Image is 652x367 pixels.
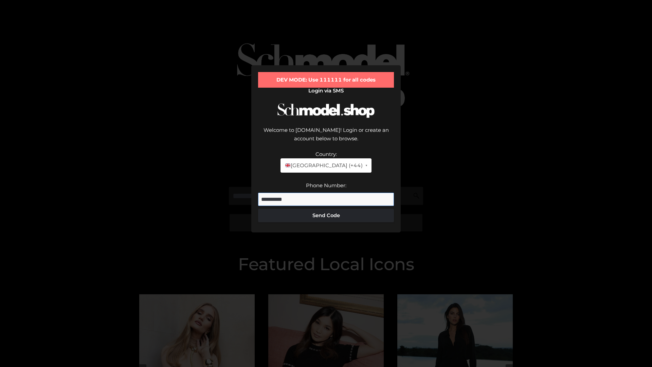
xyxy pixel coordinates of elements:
[306,182,346,189] label: Phone Number:
[258,209,394,222] button: Send Code
[285,161,362,170] span: [GEOGRAPHIC_DATA] (+44)
[315,151,337,157] label: Country:
[258,126,394,150] div: Welcome to [DOMAIN_NAME]! Login or create an account below to browse.
[258,72,394,88] div: DEV MODE: Use 111111 for all codes
[285,163,290,168] img: 🇬🇧
[258,88,394,94] h2: Login via SMS
[275,97,377,124] img: Schmodel Logo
